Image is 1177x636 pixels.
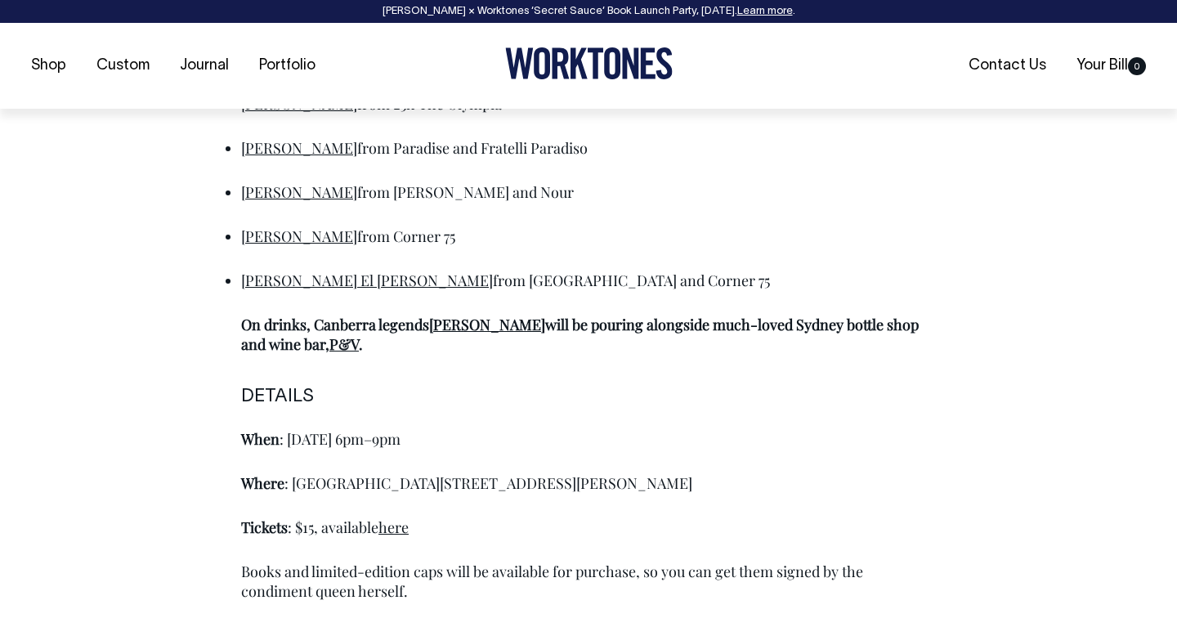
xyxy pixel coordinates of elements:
a: [PERSON_NAME] [241,226,357,246]
a: Journal [173,52,235,79]
strong: When [241,429,280,449]
p: : [DATE] 6pm–9pm [241,429,936,449]
a: [PERSON_NAME] [241,182,357,202]
a: here [378,517,409,537]
a: Shop [25,52,73,79]
a: P&V [329,334,359,354]
a: [PERSON_NAME] El [PERSON_NAME] [241,271,493,290]
strong: Where [241,473,284,493]
a: [PERSON_NAME] [429,315,545,334]
p: : $15, available [241,517,936,537]
p: : [GEOGRAPHIC_DATA][STREET_ADDRESS][PERSON_NAME] [241,473,936,493]
a: [PERSON_NAME] [241,138,357,158]
h6: DETAILS [241,387,936,406]
strong: On drinks, Canberra legends will be pouring alongside much-loved Sydney bottle shop and wine bar, . [241,315,919,354]
a: Contact Us [962,52,1053,79]
a: Learn more [737,7,793,16]
a: Portfolio [253,52,322,79]
p: from [PERSON_NAME] and Nour [241,182,936,202]
p: from [GEOGRAPHIC_DATA] and Corner 75 [241,271,936,290]
strong: Tickets [241,517,288,537]
span: 0 [1128,57,1146,75]
p: from Corner 75 [241,226,936,246]
div: [PERSON_NAME] × Worktones ‘Secret Sauce’ Book Launch Party, [DATE]. . [16,6,1161,17]
p: Books and limited-edition caps will be available for purchase, so you can get them signed by the ... [241,562,936,601]
a: Your Bill0 [1070,52,1152,79]
a: Custom [90,52,156,79]
p: from Paradise and Fratelli Paradiso [241,138,936,158]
